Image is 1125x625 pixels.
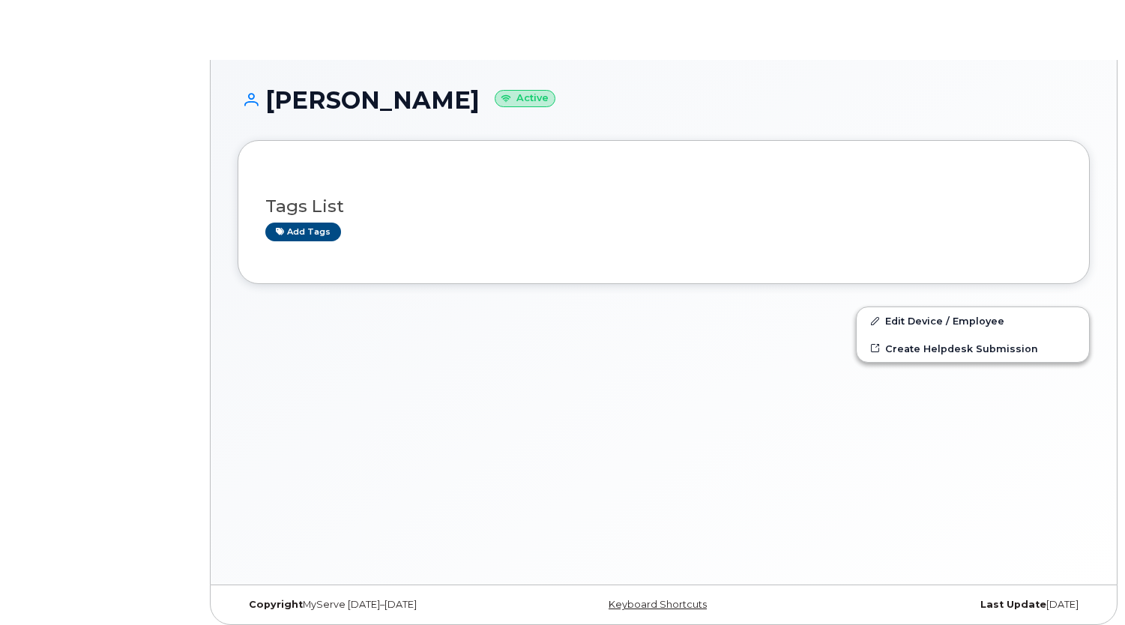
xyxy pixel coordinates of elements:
[609,599,707,610] a: Keyboard Shortcuts
[238,599,522,611] div: MyServe [DATE]–[DATE]
[857,307,1089,334] a: Edit Device / Employee
[265,197,1062,216] h3: Tags List
[980,599,1046,610] strong: Last Update
[806,599,1090,611] div: [DATE]
[495,90,555,107] small: Active
[238,87,1090,113] h1: [PERSON_NAME]
[249,599,303,610] strong: Copyright
[857,335,1089,362] a: Create Helpdesk Submission
[265,223,341,241] a: Add tags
